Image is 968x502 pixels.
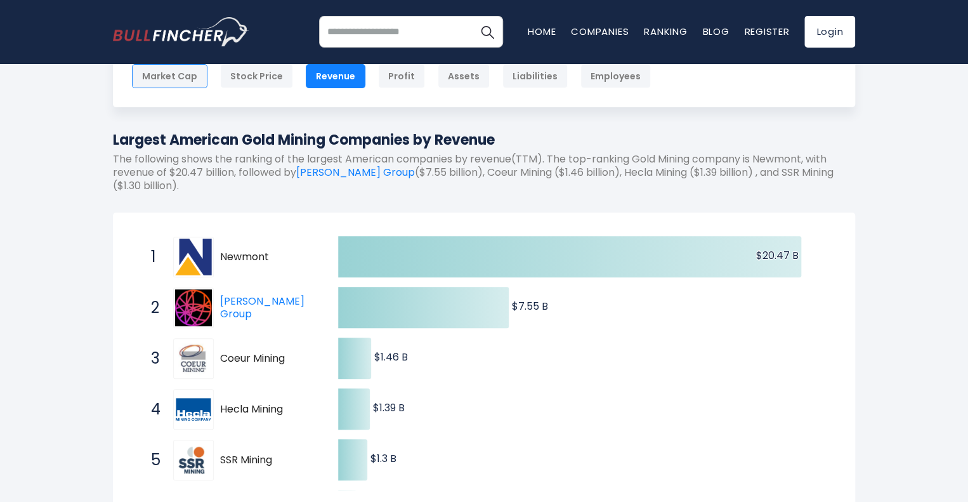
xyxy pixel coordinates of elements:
[113,17,249,46] a: Go to homepage
[374,350,408,364] text: $1.46 B
[580,64,651,88] div: Employees
[173,287,220,328] a: Barnes Group
[175,239,212,275] img: Newmont
[471,16,503,48] button: Search
[145,246,157,268] span: 1
[220,403,316,416] span: Hecla Mining
[220,64,293,88] div: Stock Price
[145,297,157,319] span: 2
[175,289,212,326] img: Barnes Group
[306,64,365,88] div: Revenue
[145,348,157,369] span: 3
[175,442,212,479] img: SSR Mining
[220,352,316,366] span: Coeur Mining
[804,16,855,48] a: Login
[220,454,316,467] span: SSR Mining
[175,391,212,428] img: Hecla Mining
[702,25,729,38] a: Blog
[175,340,212,377] img: Coeur Mining
[113,153,855,192] p: The following shows the ranking of the largest American companies by revenue(TTM). The top-rankin...
[145,449,157,471] span: 5
[502,64,568,88] div: Liabilities
[571,25,629,38] a: Companies
[438,64,490,88] div: Assets
[744,25,789,38] a: Register
[296,165,415,180] a: [PERSON_NAME] Group
[113,17,249,46] img: bullfincher logo
[132,64,207,88] div: Market Cap
[755,248,798,263] text: $20.47 B
[644,25,687,38] a: Ranking
[113,129,855,150] h1: Largest American Gold Mining Companies by Revenue
[373,400,405,415] text: $1.39 B
[145,399,157,420] span: 4
[220,294,304,322] a: [PERSON_NAME] Group
[512,299,548,314] text: $7.55 B
[378,64,425,88] div: Profit
[220,251,316,264] span: Newmont
[370,451,396,466] text: $1.3 B
[528,25,556,38] a: Home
